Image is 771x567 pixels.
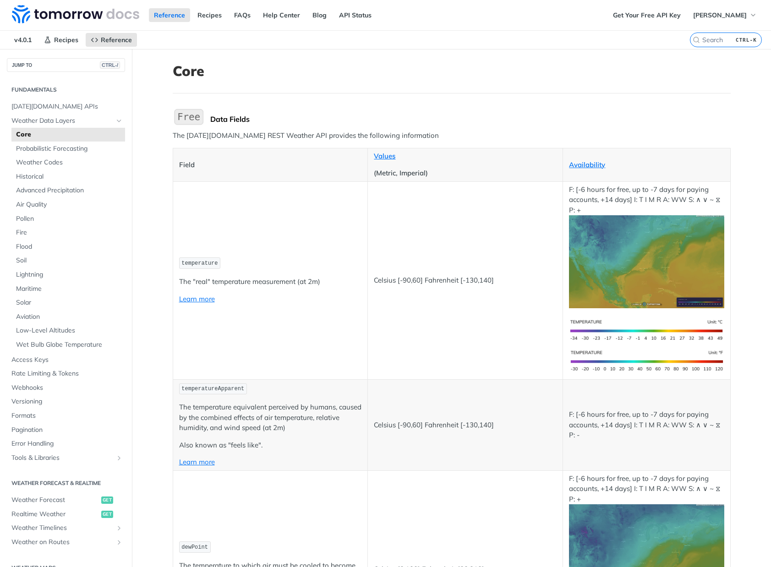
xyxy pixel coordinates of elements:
[11,310,125,324] a: Aviation
[569,409,724,441] p: F: [-6 hours for free, up to -7 days for paying accounts, +14 days] I: T I M R A: WW S: ∧ ∨ ~ ⧖ P: -
[7,493,125,507] a: Weather Forecastget
[7,507,125,521] a: Realtime Weatherget
[210,114,731,124] div: Data Fields
[374,275,557,286] p: Celsius [-90,60] Fahrenheit [-130,140]
[11,296,125,310] a: Solar
[11,383,123,393] span: Webhooks
[179,440,362,451] p: Also known as "feels like".
[11,510,99,519] span: Realtime Weather
[229,8,256,22] a: FAQs
[173,131,731,141] p: The [DATE][DOMAIN_NAME] REST Weather API provides the following information
[7,423,125,437] a: Pagination
[181,260,218,267] span: temperature
[16,326,123,335] span: Low-Level Altitudes
[11,156,125,169] a: Weather Codes
[9,33,37,47] span: v4.0.1
[11,240,125,254] a: Flood
[181,544,208,551] span: dewPoint
[16,158,123,167] span: Weather Codes
[7,479,125,487] h2: Weather Forecast & realtime
[16,242,123,251] span: Flood
[11,198,125,212] a: Air Quality
[11,411,123,420] span: Formats
[54,36,78,44] span: Recipes
[11,170,125,184] a: Historical
[7,114,125,128] a: Weather Data LayersHide subpages for Weather Data Layers
[7,395,125,409] a: Versioning
[733,35,759,44] kbd: CTRL-K
[181,386,244,392] span: temperatureApparent
[179,458,215,466] a: Learn more
[374,168,557,179] p: (Metric, Imperial)
[7,58,125,72] button: JUMP TOCTRL-/
[100,61,120,69] span: CTRL-/
[11,439,123,448] span: Error Handling
[11,324,125,338] a: Low-Level Altitudes
[179,160,362,170] p: Field
[7,535,125,549] a: Weather on RoutesShow subpages for Weather on Routes
[101,36,132,44] span: Reference
[11,268,125,282] a: Lightning
[688,8,762,22] button: [PERSON_NAME]
[569,546,724,555] span: Expand image
[11,282,125,296] a: Maritime
[16,186,123,195] span: Advanced Precipitation
[11,128,125,142] a: Core
[11,184,125,197] a: Advanced Precipitation
[7,451,125,465] a: Tools & LibrariesShow subpages for Tools & Libraries
[334,8,377,22] a: API Status
[16,130,123,139] span: Core
[608,8,686,22] a: Get Your Free API Key
[179,402,362,433] p: The temperature equivalent perceived by humans, caused by the combined effects of air temperature...
[374,420,557,431] p: Celsius [-90,60] Fahrenheit [-130,140]
[11,226,125,240] a: Fire
[16,298,123,307] span: Solar
[569,356,724,365] span: Expand image
[115,454,123,462] button: Show subpages for Tools & Libraries
[101,511,113,518] span: get
[86,33,137,47] a: Reference
[16,312,123,322] span: Aviation
[16,172,123,181] span: Historical
[179,277,362,287] p: The "real" temperature measurement (at 2m)
[16,340,123,349] span: Wet Bulb Globe Temperature
[7,367,125,381] a: Rate Limiting & Tokens
[179,294,215,303] a: Learn more
[192,8,227,22] a: Recipes
[115,539,123,546] button: Show subpages for Weather on Routes
[11,254,125,267] a: Soil
[693,36,700,44] svg: Search
[11,212,125,226] a: Pollen
[16,228,123,237] span: Fire
[7,381,125,395] a: Webhooks
[7,437,125,451] a: Error Handling
[12,5,139,23] img: Tomorrow.io Weather API Docs
[11,538,113,547] span: Weather on Routes
[569,257,724,266] span: Expand image
[11,355,123,365] span: Access Keys
[101,496,113,504] span: get
[149,8,190,22] a: Reference
[11,523,113,533] span: Weather Timelines
[16,284,123,294] span: Maritime
[11,338,125,352] a: Wet Bulb Globe Temperature
[11,142,125,156] a: Probabilistic Forecasting
[693,11,747,19] span: [PERSON_NAME]
[569,185,724,308] p: F: [-6 hours for free, up to -7 days for paying accounts, +14 days] I: T I M R A: WW S: ∧ ∨ ~ ⧖ P: +
[374,152,395,160] a: Values
[11,369,123,378] span: Rate Limiting & Tokens
[569,160,605,169] a: Availability
[11,102,123,111] span: [DATE][DOMAIN_NAME] APIs
[115,524,123,532] button: Show subpages for Weather Timelines
[7,409,125,423] a: Formats
[173,63,731,79] h1: Core
[16,144,123,153] span: Probabilistic Forecasting
[11,116,113,125] span: Weather Data Layers
[11,496,99,505] span: Weather Forecast
[39,33,83,47] a: Recipes
[307,8,332,22] a: Blog
[16,270,123,279] span: Lightning
[258,8,305,22] a: Help Center
[7,100,125,114] a: [DATE][DOMAIN_NAME] APIs
[11,453,113,463] span: Tools & Libraries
